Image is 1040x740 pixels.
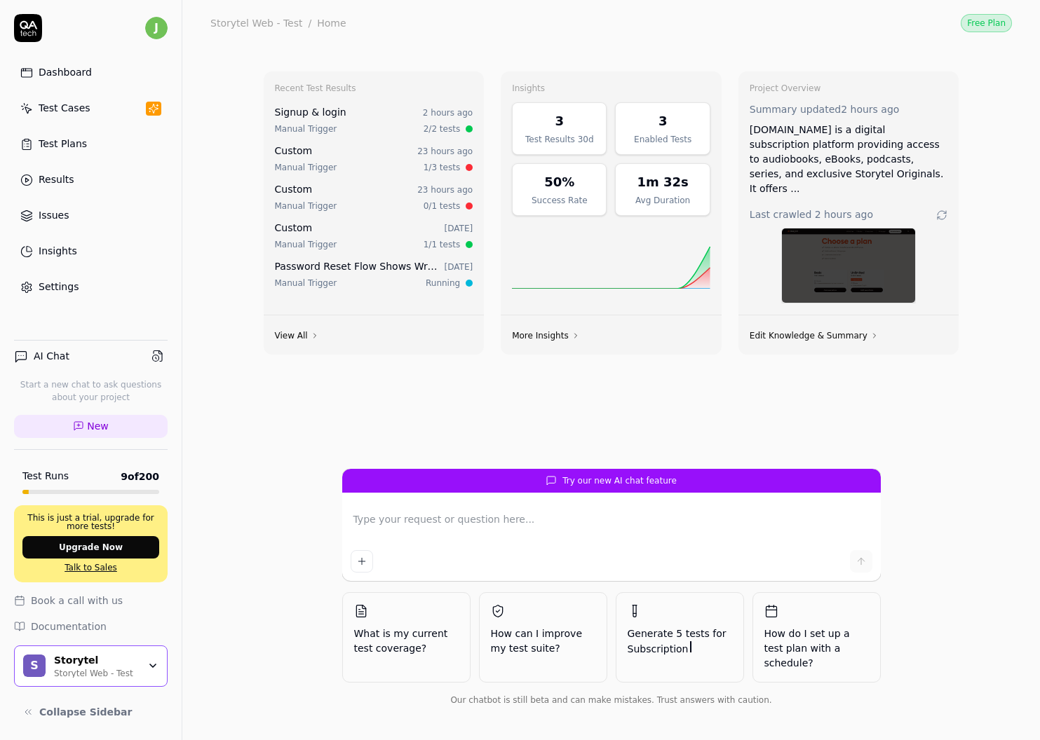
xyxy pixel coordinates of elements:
img: Screenshot [782,228,915,303]
button: What is my current test coverage? [342,592,471,683]
div: Manual Trigger [275,277,337,289]
span: Custom [275,222,313,233]
span: Custom [275,184,313,195]
time: 23 hours ago [417,185,473,195]
div: Manual Trigger [275,200,337,212]
time: 2 hours ago [841,104,899,115]
a: Dashboard [14,59,168,86]
p: This is just a trial, upgrade for more tests! [22,514,159,530]
div: Home [317,16,346,30]
div: Results [39,172,74,187]
span: Generate 5 tests for [628,626,732,657]
h5: Test Runs [22,470,69,483]
span: Subscription [628,643,689,655]
a: Custom23 hours agoManual Trigger0/1 tests [272,179,476,215]
div: Test Results 30d [521,133,597,146]
div: Test Plans [39,137,87,151]
div: Storytel Web - Test [210,16,302,30]
button: Add attachment [351,550,373,573]
a: Test Plans [14,130,168,158]
div: Avg Duration [624,194,701,207]
button: Generate 5 tests forSubscription [616,592,744,683]
time: [DATE] [445,262,473,272]
div: Insights [39,244,77,259]
div: 1/1 tests [424,238,460,251]
span: 9 of 200 [121,470,159,484]
button: How do I set up a test plan with a schedule? [752,592,881,683]
div: Test Cases [39,101,90,116]
div: 0/1 tests [424,200,460,212]
div: Storytel [54,655,138,667]
div: 1m 32s [637,172,689,191]
div: Manual Trigger [275,238,337,251]
time: 2 hours ago [815,209,873,220]
div: 3 [659,111,668,130]
h3: Insights [512,83,710,94]
span: Summary updated [750,104,841,115]
h3: Project Overview [750,83,948,94]
span: j [145,17,168,39]
span: Password Reset Flow Shows Wrong Form [275,261,474,272]
a: Signup & login [275,107,346,118]
div: Issues [39,208,69,223]
div: 50% [544,172,574,191]
time: 23 hours ago [417,146,473,156]
a: Edit Knowledge & Summary [750,330,879,341]
span: New [87,419,109,434]
div: 3 [555,111,565,130]
a: Go to crawling settings [936,210,947,221]
time: 2 hours ago [423,108,473,118]
div: Settings [39,280,79,294]
div: Success Rate [521,194,597,207]
a: Signup & login2 hours agoManual Trigger2/2 tests [272,102,476,138]
a: Test Cases [14,95,168,122]
span: Try our new AI chat feature [562,474,677,487]
span: Book a call with us [31,594,123,608]
time: [DATE] [445,224,473,233]
div: Manual Trigger [275,123,337,135]
a: Insights [14,238,168,265]
div: Manual Trigger [275,161,337,174]
a: Talk to Sales [22,561,159,574]
button: Collapse Sidebar [14,698,168,726]
span: How do I set up a test plan with a schedule? [764,626,869,671]
div: Enabled Tests [624,133,701,146]
div: 1/3 tests [424,161,460,174]
p: Start a new chat to ask questions about your project [14,378,168,404]
span: Custom [275,145,313,156]
span: S [23,655,46,677]
div: / [308,16,311,30]
a: New [14,415,168,438]
button: j [145,14,168,42]
button: Free Plan [961,14,1012,32]
div: Running [426,277,460,289]
h4: AI Chat [34,349,69,364]
a: Book a call with us [14,594,168,608]
a: More Insights [512,330,579,341]
span: Collapse Sidebar [39,705,132,720]
h3: Recent Test Results [275,83,473,94]
button: How can I improve my test suite? [479,592,607,683]
span: What is my current test coverage? [354,626,459,656]
button: SStorytelStorytel Web - Test [14,645,168,687]
span: Documentation [31,619,107,634]
span: How can I improve my test suite? [491,626,595,656]
a: Password Reset Flow Shows Wrong Form[DATE]Manual TriggerRunning [272,256,476,292]
span: Last crawled [750,207,873,222]
a: Results [14,166,168,193]
a: Issues [14,202,168,229]
button: Upgrade Now [22,536,159,559]
div: 2/2 tests [424,123,460,135]
a: Custom[DATE]Manual Trigger1/1 tests [272,218,476,254]
div: Dashboard [39,65,92,80]
a: Settings [14,273,168,301]
a: Documentation [14,619,168,634]
div: [DOMAIN_NAME] is a digital subscription platform providing access to audiobooks, eBooks, podcasts... [750,123,948,196]
a: Custom23 hours agoManual Trigger1/3 tests [272,141,476,177]
div: Our chatbot is still beta and can make mistakes. Trust answers with caution. [342,694,881,706]
a: View All [275,330,319,341]
div: Storytel Web - Test [54,666,138,678]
